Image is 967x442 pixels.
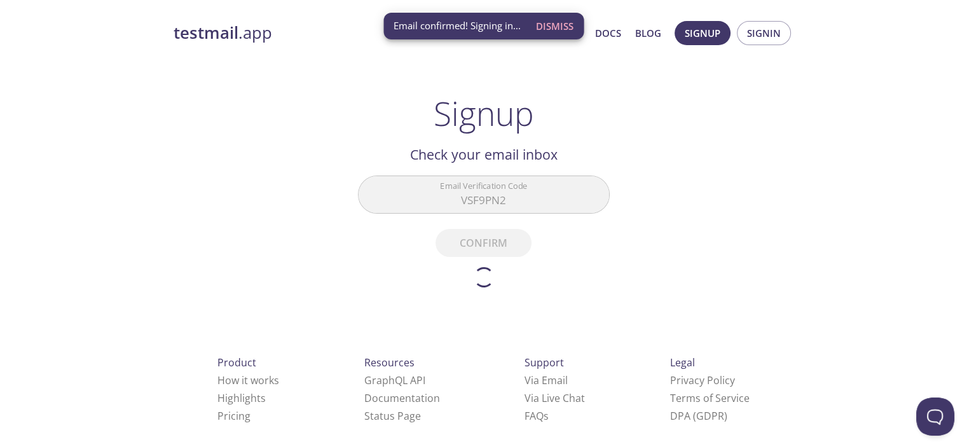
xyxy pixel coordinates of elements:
[525,391,585,405] a: Via Live Chat
[364,409,421,423] a: Status Page
[685,25,720,41] span: Signup
[394,19,521,32] span: Email confirmed! Signing in...
[747,25,781,41] span: Signin
[635,25,661,41] a: Blog
[670,356,695,369] span: Legal
[217,409,250,423] a: Pricing
[364,373,425,387] a: GraphQL API
[434,94,534,132] h1: Signup
[544,409,549,423] span: s
[364,356,415,369] span: Resources
[670,409,727,423] a: DPA (GDPR)
[737,21,791,45] button: Signin
[525,409,549,423] a: FAQ
[675,21,730,45] button: Signup
[174,22,238,44] strong: testmail
[595,25,621,41] a: Docs
[217,373,279,387] a: How it works
[916,397,954,436] iframe: Help Scout Beacon - Open
[217,391,266,405] a: Highlights
[670,373,735,387] a: Privacy Policy
[525,373,568,387] a: Via Email
[364,391,440,405] a: Documentation
[525,356,564,369] span: Support
[670,391,750,405] a: Terms of Service
[358,144,610,165] h2: Check your email inbox
[217,356,256,369] span: Product
[531,14,579,38] button: Dismiss
[536,18,573,34] span: Dismiss
[174,22,472,44] a: testmail.app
